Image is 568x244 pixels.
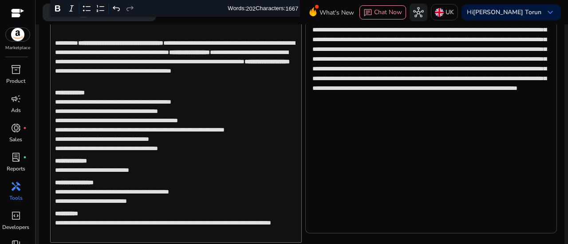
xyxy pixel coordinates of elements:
[285,5,298,12] label: 1667
[545,7,556,18] span: keyboard_arrow_down
[363,8,372,17] span: chat
[374,8,402,16] span: Chat Now
[6,77,25,85] p: Product
[9,136,22,143] p: Sales
[11,106,21,114] p: Ads
[2,223,29,231] p: Developers
[11,152,21,163] span: lab_profile
[11,210,21,221] span: code_blocks
[410,4,427,21] button: hub
[50,7,60,18] span: search
[5,45,30,51] p: Marketplace
[446,4,454,20] p: UK
[473,8,541,16] b: [PERSON_NAME] Torun
[9,194,23,202] p: Tools
[23,155,27,159] span: fiber_manual_record
[435,8,444,17] img: uk.svg
[359,5,406,19] button: chatChat Now
[11,64,21,75] span: inventory_2
[7,165,25,173] p: Reports
[11,93,21,104] span: campaign
[11,181,21,192] span: handyman
[319,5,354,20] span: What's New
[228,3,298,14] div: Words: Characters:
[467,9,541,15] p: Hi
[23,126,27,130] span: fiber_manual_record
[413,7,424,18] span: hub
[246,5,256,12] label: 202
[11,123,21,133] span: donut_small
[6,28,30,41] img: amazon.svg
